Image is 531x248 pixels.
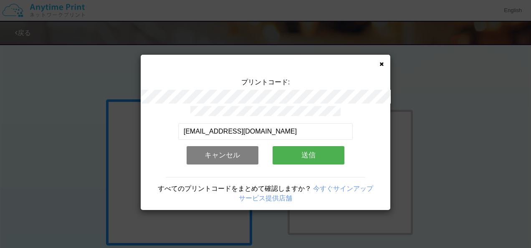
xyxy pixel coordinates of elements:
[273,146,344,164] button: 送信
[158,185,311,192] span: すべてのプリントコードをまとめて確認しますか？
[241,78,290,86] span: プリントコード:
[313,185,373,192] a: 今すぐサインアップ
[239,195,292,202] a: サービス提供店舗
[178,123,353,140] input: メールアドレス
[187,146,258,164] button: キャンセル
